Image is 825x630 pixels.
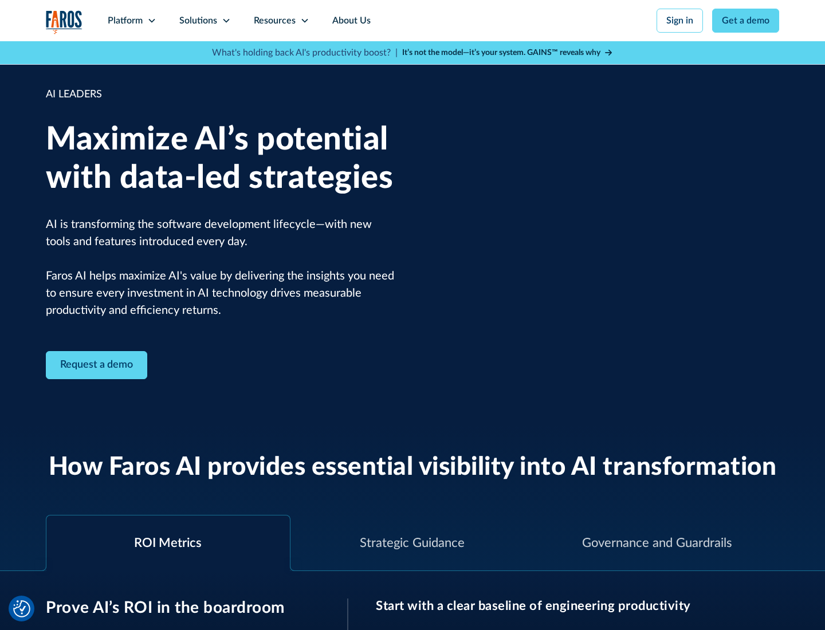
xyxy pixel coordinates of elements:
div: Resources [254,14,296,27]
a: It’s not the model—it’s your system. GAINS™ reveals why [402,47,613,59]
div: Platform [108,14,143,27]
div: AI LEADERS [46,87,395,103]
strong: It’s not the model—it’s your system. GAINS™ reveals why [402,49,600,57]
a: home [46,10,82,34]
p: What's holding back AI's productivity boost? | [212,46,398,60]
div: Strategic Guidance [360,534,465,553]
h1: Maximize AI’s potential with data-led strategies [46,121,395,198]
img: Logo of the analytics and reporting company Faros. [46,10,82,34]
img: Revisit consent button [13,600,30,617]
h3: Prove AI’s ROI in the boardroom [46,598,320,618]
div: Governance and Guardrails [582,534,732,553]
h3: Start with a clear baseline of engineering productivity [376,598,779,613]
p: AI is transforming the software development lifecycle—with new tools and features introduced ever... [46,216,395,319]
a: Get a demo [712,9,779,33]
div: ROI Metrics [134,534,202,553]
div: Solutions [179,14,217,27]
a: Contact Modal [46,351,147,379]
a: Sign in [657,9,703,33]
h2: How Faros AI provides essential visibility into AI transformation [49,452,777,483]
button: Cookie Settings [13,600,30,617]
